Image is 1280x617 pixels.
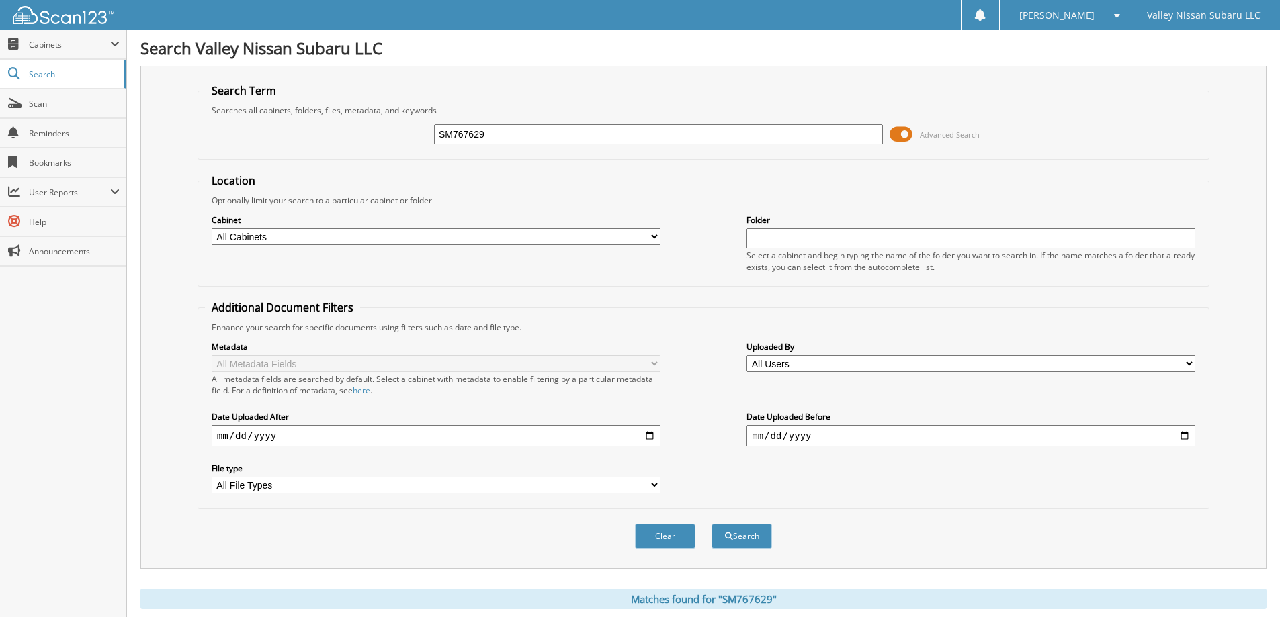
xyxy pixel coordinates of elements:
[746,341,1195,352] label: Uploaded By
[205,300,360,315] legend: Additional Document Filters
[29,68,118,80] span: Search
[205,322,1202,333] div: Enhance your search for specific documents using filters such as date and file type.
[29,187,110,198] span: User Reports
[212,425,660,446] input: start
[29,128,120,139] span: Reminders
[205,105,1202,116] div: Searches all cabinets, folders, files, metadata, and keywords
[746,411,1195,422] label: Date Uploaded Before
[635,524,695,549] button: Clear
[212,463,660,474] label: File type
[13,6,114,24] img: scan123-logo-white.svg
[746,250,1195,273] div: Select a cabinet and begin typing the name of the folder you want to search in. If the name match...
[920,130,980,140] span: Advanced Search
[746,214,1195,226] label: Folder
[205,173,262,188] legend: Location
[29,216,120,228] span: Help
[140,37,1267,59] h1: Search Valley Nissan Subaru LLC
[353,385,370,396] a: here
[1147,11,1261,19] span: Valley Nissan Subaru LLC
[29,246,120,257] span: Announcements
[212,373,660,396] div: All metadata fields are searched by default. Select a cabinet with metadata to enable filtering b...
[140,589,1267,609] div: Matches found for "SM767629"
[212,214,660,226] label: Cabinet
[29,98,120,109] span: Scan
[205,83,283,98] legend: Search Term
[212,341,660,352] label: Metadata
[205,195,1202,206] div: Optionally limit your search to a particular cabinet or folder
[1019,11,1095,19] span: [PERSON_NAME]
[29,39,110,50] span: Cabinets
[212,411,660,422] label: Date Uploaded After
[712,524,772,549] button: Search
[29,157,120,169] span: Bookmarks
[746,425,1195,446] input: end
